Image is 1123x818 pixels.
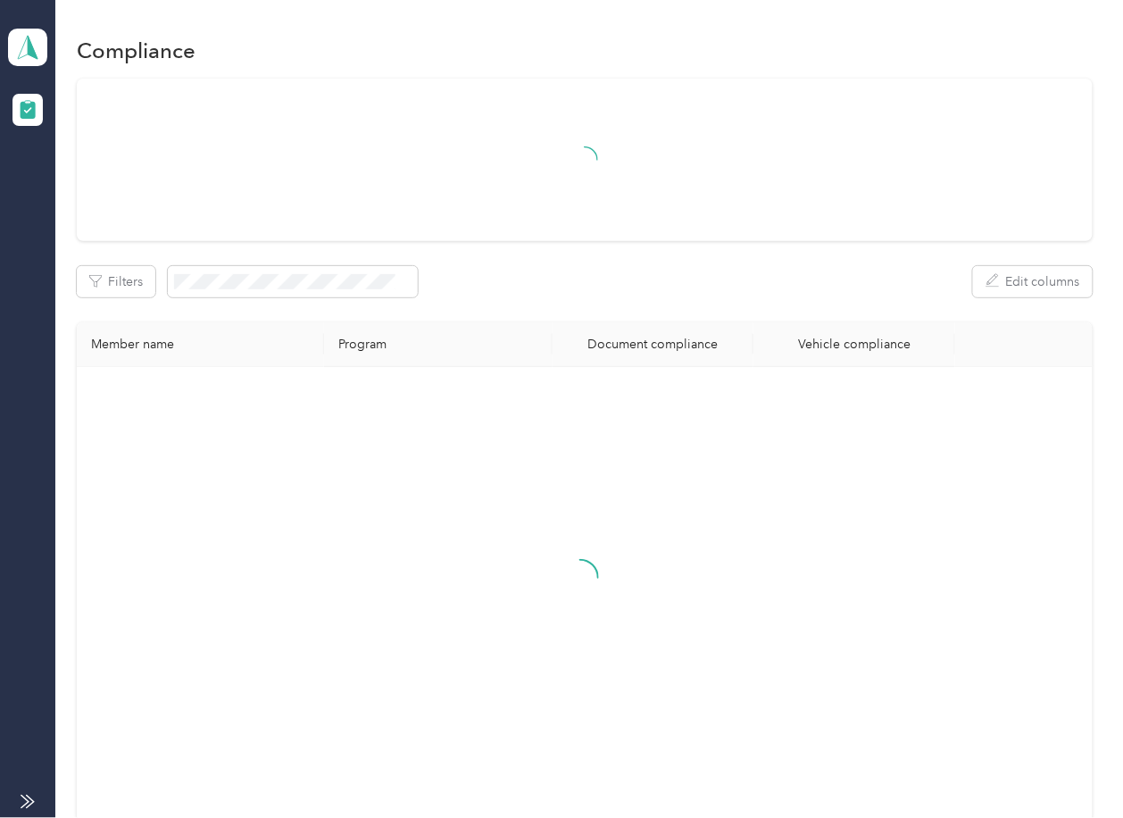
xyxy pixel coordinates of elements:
button: Filters [77,266,155,297]
div: Vehicle compliance [768,337,940,352]
th: Member name [77,322,324,367]
h1: Compliance [77,41,195,60]
iframe: Everlance-gr Chat Button Frame [1023,718,1123,818]
th: Program [324,322,553,367]
div: Document compliance [567,337,739,352]
button: Edit columns [973,266,1093,297]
